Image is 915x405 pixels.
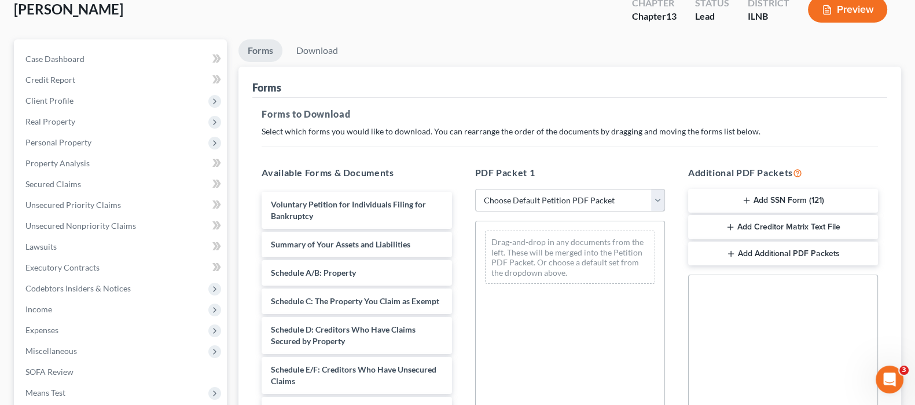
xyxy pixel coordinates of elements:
[25,388,65,397] span: Means Test
[25,179,81,189] span: Secured Claims
[16,257,227,278] a: Executory Contracts
[25,221,136,231] span: Unsecured Nonpriority Claims
[25,96,74,105] span: Client Profile
[238,39,282,62] a: Forms
[271,199,426,221] span: Voluntary Petition for Individuals Filing for Bankruptcy
[688,215,878,239] button: Add Creditor Matrix Text File
[271,296,439,306] span: Schedule C: The Property You Claim as Exempt
[688,242,878,266] button: Add Additional PDF Packets
[271,268,356,278] span: Schedule A/B: Property
[688,166,878,180] h5: Additional PDF Packets
[16,49,227,70] a: Case Dashboard
[25,304,52,314] span: Income
[16,362,227,382] a: SOFA Review
[25,367,74,377] span: SOFA Review
[25,346,77,356] span: Miscellaneous
[25,116,75,126] span: Real Property
[25,283,131,293] span: Codebtors Insiders & Notices
[16,153,227,174] a: Property Analysis
[25,325,58,335] span: Expenses
[25,242,57,251] span: Lawsuits
[262,107,878,121] h5: Forms to Download
[25,54,84,64] span: Case Dashboard
[485,231,655,284] div: Drag-and-drop in any documents from the left. These will be merged into the Petition PDF Packet. ...
[25,200,121,210] span: Unsecured Priority Claims
[25,262,100,272] span: Executory Contracts
[632,10,677,23] div: Chapter
[16,195,227,216] a: Unsecured Priority Claims
[16,236,227,257] a: Lawsuits
[25,158,90,168] span: Property Analysis
[16,174,227,195] a: Secured Claims
[271,239,410,249] span: Summary of Your Assets and Liabilities
[876,366,903,393] iframe: Intercom live chat
[666,10,677,21] span: 13
[262,166,451,180] h5: Available Forms & Documents
[748,10,789,23] div: ILNB
[16,70,227,90] a: Credit Report
[25,75,75,85] span: Credit Report
[25,137,91,147] span: Personal Property
[14,1,123,17] span: [PERSON_NAME]
[688,189,878,213] button: Add SSN Form (121)
[262,126,878,137] p: Select which forms you would like to download. You can rearrange the order of the documents by dr...
[271,324,416,346] span: Schedule D: Creditors Who Have Claims Secured by Property
[252,81,281,94] div: Forms
[475,166,665,180] h5: PDF Packet 1
[287,39,347,62] a: Download
[271,364,436,386] span: Schedule E/F: Creditors Who Have Unsecured Claims
[16,216,227,236] a: Unsecured Nonpriority Claims
[899,366,909,375] span: 3
[695,10,729,23] div: Lead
